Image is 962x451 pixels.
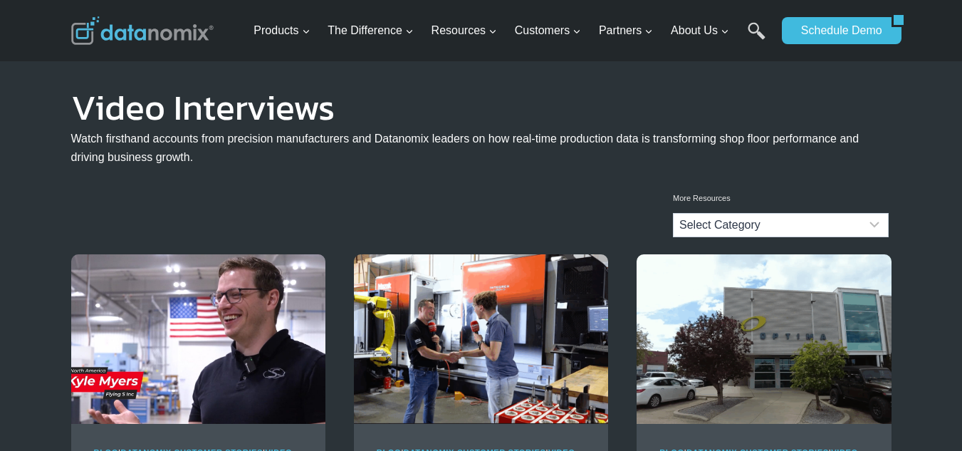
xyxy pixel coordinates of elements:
[71,16,214,45] img: Datanomix
[328,21,414,40] span: The Difference
[515,21,581,40] span: Customers
[71,97,892,118] h1: Video Interviews
[599,21,653,40] span: Partners
[71,254,325,424] img: VIDEO: How Flying S is Turning Data into a Competitive Advantage with Datanomix Production Monito...
[782,17,892,44] a: Schedule Demo
[253,21,310,40] span: Products
[354,254,608,424] img: Reata’s Connected Manufacturing Software Ecosystem
[748,22,765,54] a: Search
[248,8,775,54] nav: Primary Navigation
[671,21,729,40] span: About Us
[637,254,891,424] img: Discover how Optima Manufacturing uses Datanomix to turn raw machine data into real-time insights...
[673,192,889,205] p: More Resources
[432,21,497,40] span: Resources
[71,130,892,166] p: Watch firsthand accounts from precision manufacturers and Datanomix leaders on how real-time prod...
